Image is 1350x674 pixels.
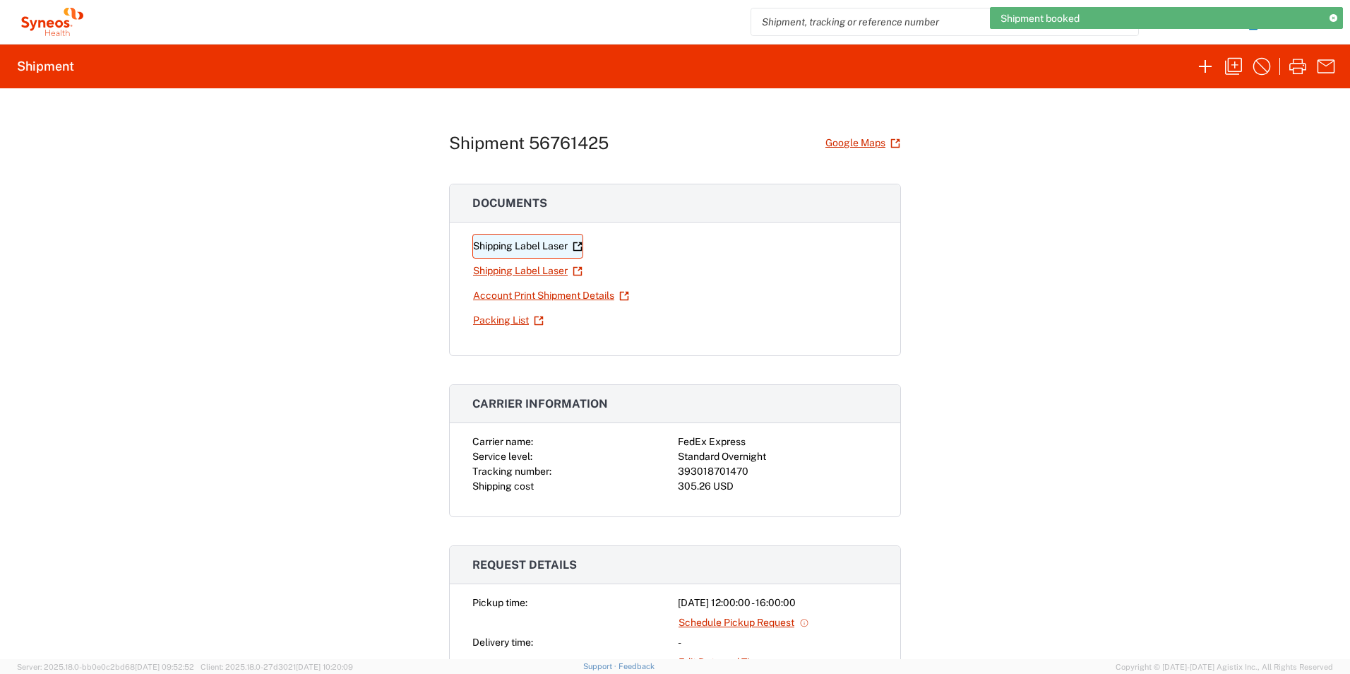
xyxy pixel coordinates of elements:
[678,610,810,635] a: Schedule Pickup Request
[472,480,534,492] span: Shipping cost
[472,259,583,283] a: Shipping Label Laser
[751,8,1117,35] input: Shipment, tracking or reference number
[678,479,878,494] div: 305.26 USD
[825,131,901,155] a: Google Maps
[472,436,533,447] span: Carrier name:
[678,434,878,449] div: FedEx Express
[17,58,74,75] h2: Shipment
[1000,12,1080,25] span: Shipment booked
[472,283,630,308] a: Account Print Shipment Details
[472,466,551,477] span: Tracking number:
[201,663,353,671] span: Client: 2025.18.0-27d3021
[472,451,532,462] span: Service level:
[678,449,878,464] div: Standard Overnight
[472,308,544,333] a: Packing List
[619,662,655,670] a: Feedback
[472,558,577,572] span: Request details
[449,133,609,153] h1: Shipment 56761425
[472,196,547,210] span: Documents
[472,397,608,410] span: Carrier information
[135,663,194,671] span: [DATE] 09:52:52
[678,596,878,610] div: [DATE] 12:00:00 - 16:00:00
[472,234,583,259] a: Shipping Label Laser
[678,635,878,650] div: -
[678,464,878,479] div: 393018701470
[1116,661,1333,673] span: Copyright © [DATE]-[DATE] Agistix Inc., All Rights Reserved
[472,637,533,648] span: Delivery time:
[583,662,619,670] a: Support
[472,597,527,608] span: Pickup time:
[296,663,353,671] span: [DATE] 10:20:09
[17,663,194,671] span: Server: 2025.18.0-bb0e0c2bd68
